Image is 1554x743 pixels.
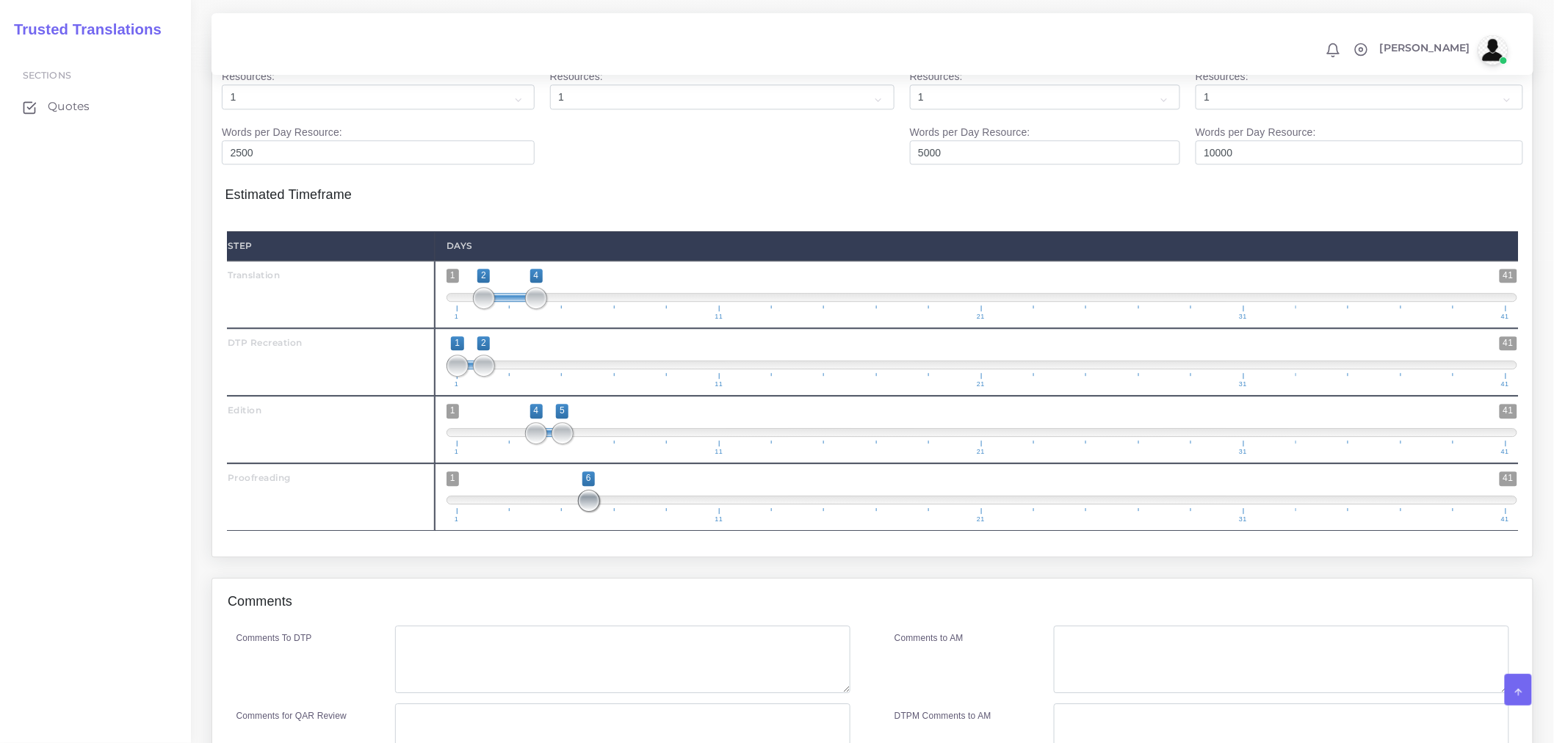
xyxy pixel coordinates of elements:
span: 41 [1499,516,1511,523]
span: 11 [713,313,726,320]
span: 11 [713,381,726,388]
span: 21 [975,516,987,523]
td: Resources: Words per Day Resource: [1188,61,1531,173]
span: 11 [713,516,726,523]
span: 41 [1500,269,1517,283]
strong: Proofreading [228,472,291,483]
span: 31 [1237,381,1249,388]
span: 6 [582,471,595,485]
span: 11 [713,449,726,455]
span: 1 [452,313,461,320]
span: [PERSON_NAME] [1380,43,1470,53]
strong: Days [447,240,473,251]
strong: Edition [228,405,262,416]
span: 1 [451,336,463,350]
span: 41 [1500,404,1517,418]
label: Comments To DTP [236,631,312,645]
span: Sections [23,70,71,81]
span: 41 [1500,336,1517,350]
label: Comments for QAR Review [236,709,347,722]
span: 4 [530,404,543,418]
span: 31 [1237,313,1249,320]
span: 2 [477,336,490,350]
img: avatar [1478,35,1508,65]
h2: Trusted Translations [4,21,162,38]
strong: Translation [228,269,281,280]
strong: Step [228,240,253,251]
h4: Comments [228,594,292,610]
span: 4 [530,269,543,283]
span: 21 [975,381,987,388]
span: 41 [1499,381,1511,388]
strong: DTP Recreation [228,337,303,348]
label: Comments to AM [895,631,964,645]
span: 1 [452,516,461,523]
td: Resources: Words per Day Resource: [214,61,543,173]
a: Trusted Translations [4,18,162,42]
td: Resources: [542,61,902,173]
span: 1 [447,269,459,283]
span: 1 [452,381,461,388]
span: 31 [1237,449,1249,455]
span: 21 [975,313,987,320]
span: 1 [452,449,461,455]
label: DTPM Comments to AM [895,709,991,722]
span: 1 [447,471,459,485]
span: 41 [1499,449,1511,455]
span: 5 [556,404,568,418]
a: [PERSON_NAME]avatar [1373,35,1513,65]
span: Quotes [48,98,90,115]
span: 41 [1499,313,1511,320]
span: 41 [1500,471,1517,485]
h4: Estimated Timeframe [225,173,1520,203]
a: Quotes [11,91,180,122]
span: 21 [975,449,987,455]
span: 1 [447,404,459,418]
span: 2 [477,269,490,283]
span: 31 [1237,516,1249,523]
td: Resources: Words per Day Resource: [902,61,1188,173]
